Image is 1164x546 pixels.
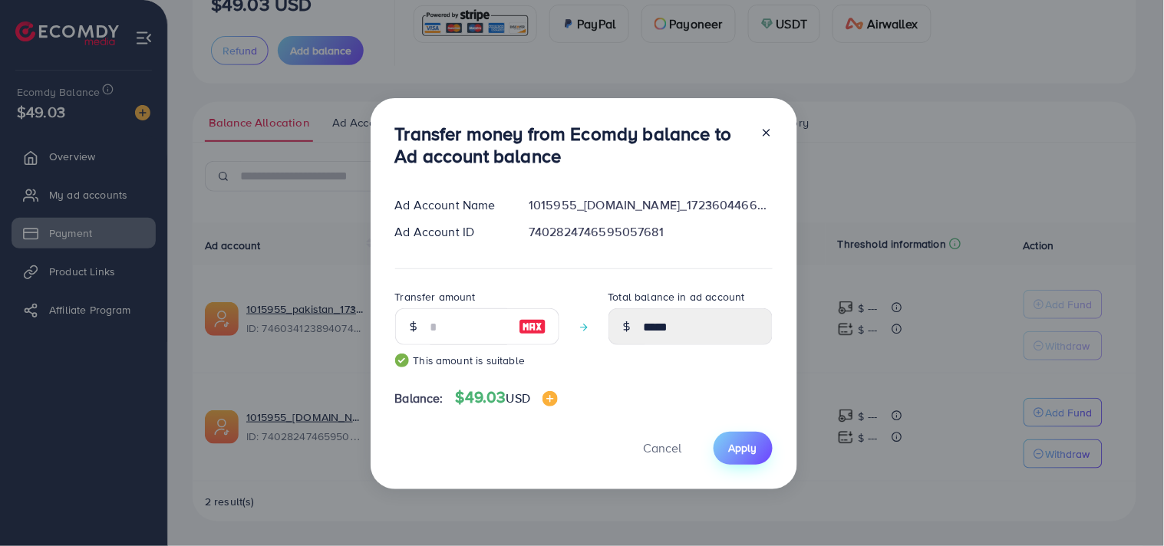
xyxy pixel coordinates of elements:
[542,391,558,406] img: image
[625,432,701,465] button: Cancel
[395,123,748,167] h3: Transfer money from Ecomdy balance to Ad account balance
[516,196,784,214] div: 1015955_[DOMAIN_NAME]_1723604466394
[395,390,444,407] span: Balance:
[1099,477,1152,534] iframe: Chat
[519,317,546,336] img: image
[729,440,757,456] span: Apply
[714,432,773,465] button: Apply
[608,289,745,304] label: Total balance in ad account
[644,439,682,456] span: Cancel
[506,390,530,406] span: USD
[395,289,476,304] label: Transfer amount
[456,388,558,407] h4: $49.03
[395,353,559,368] small: This amount is suitable
[383,223,517,241] div: Ad Account ID
[383,196,517,214] div: Ad Account Name
[395,354,409,367] img: guide
[516,223,784,241] div: 7402824746595057681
